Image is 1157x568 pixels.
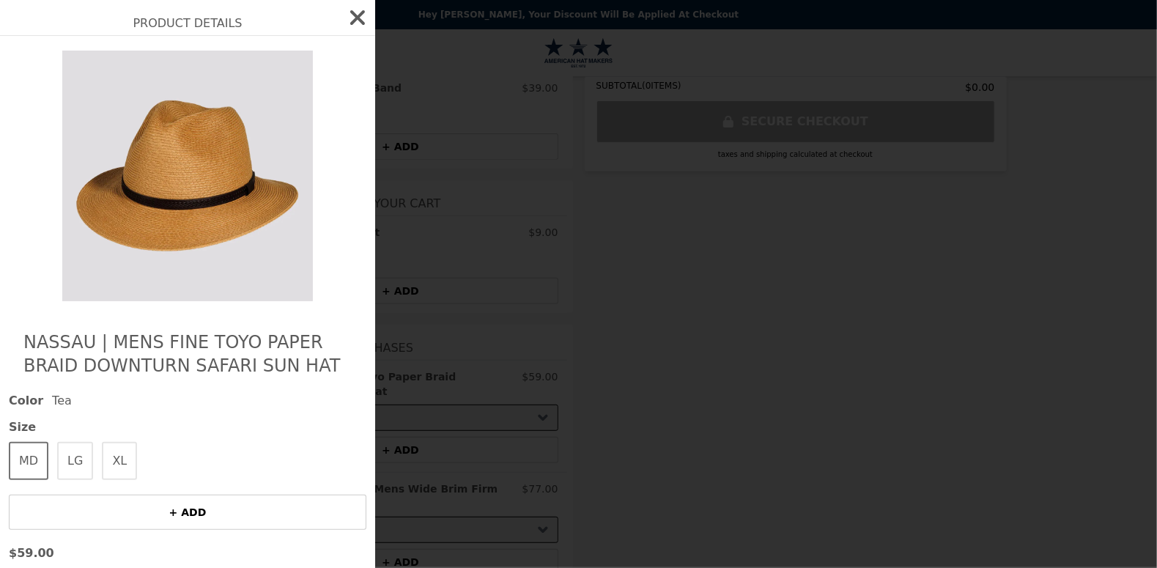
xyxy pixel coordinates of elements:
[57,442,93,480] button: LG
[9,545,366,562] p: $59.00
[9,495,366,530] button: + ADD
[9,418,366,436] span: Size
[9,392,366,410] div: Tea
[102,442,137,480] button: XL
[9,442,48,480] button: MD
[53,51,322,301] img: Tea / MD
[23,331,352,377] h2: Nassau | Mens Fine Toyo Paper Braid Downturn Safari Sun Hat
[9,392,43,410] span: Color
